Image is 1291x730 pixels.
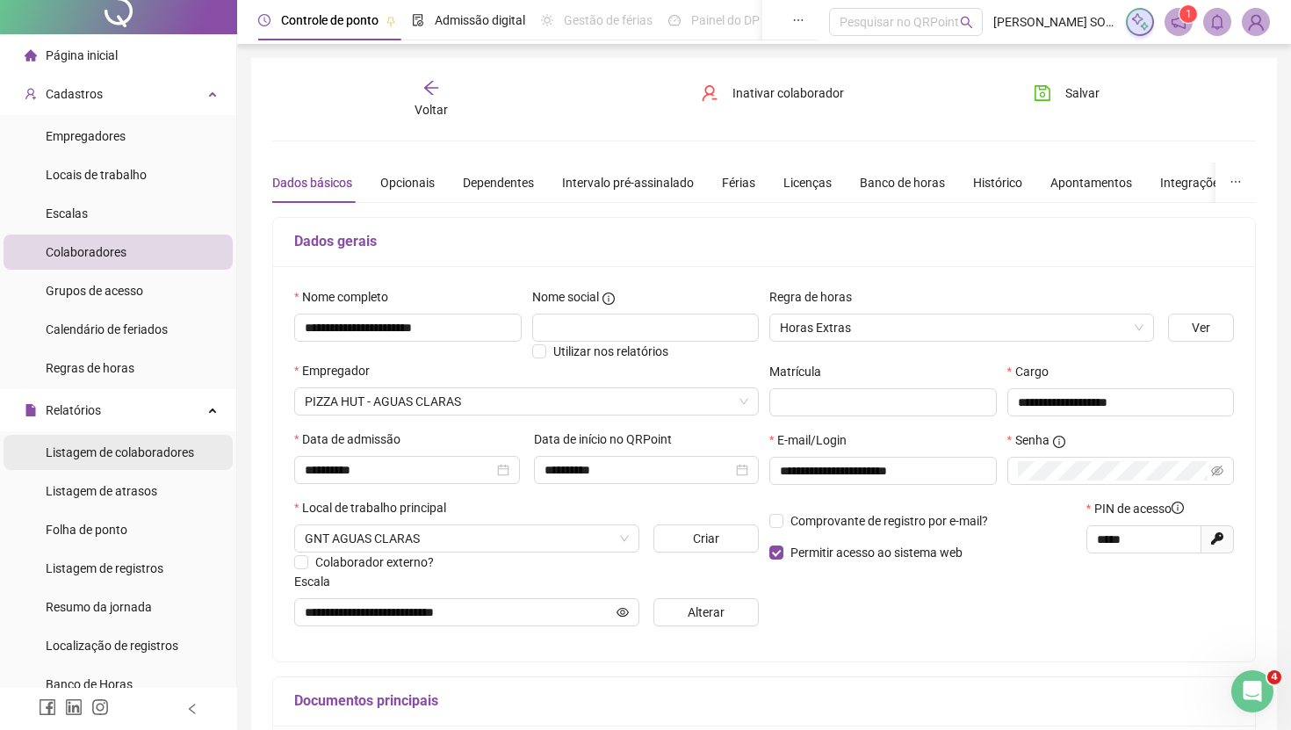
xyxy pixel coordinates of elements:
span: info-circle [602,293,615,305]
span: Senha [1015,430,1049,450]
span: search [960,16,973,29]
span: Cadastros [46,87,103,101]
span: Colaboradores [46,245,126,259]
span: instagram [91,698,109,716]
span: info-circle [1053,436,1065,448]
div: Intervalo pré-assinalado [562,173,694,192]
span: left [186,703,198,715]
span: notification [1171,14,1186,30]
iframe: Intercom live chat [1231,670,1273,712]
span: clock-circle [258,14,270,26]
button: Salvar [1021,79,1113,107]
label: Matrícula [769,362,833,381]
label: Data de início no QRPoint [534,430,683,449]
span: home [25,49,37,61]
span: pushpin [386,16,396,26]
span: [PERSON_NAME] SOLUCOES EM FOLHA [993,12,1115,32]
span: Voltar [415,103,448,117]
sup: 1 [1179,5,1197,23]
span: GNT AGUAS CLARAS [305,525,629,552]
div: Licenças [783,173,832,192]
label: Local de trabalho principal [294,498,458,517]
span: 4 [1267,670,1281,684]
span: Admissão digital [435,13,525,27]
span: eye-invisible [1211,465,1223,477]
div: Banco de horas [860,173,945,192]
span: user-delete [701,84,718,102]
span: arrow-left [422,79,440,97]
button: Alterar [653,598,759,626]
label: Data de admissão [294,430,412,449]
span: bell [1209,14,1225,30]
h5: Dados gerais [294,231,1234,252]
span: save [1034,84,1051,102]
span: Grupos de acesso [46,284,143,298]
span: Relatórios [46,403,101,417]
div: Apontamentos [1050,173,1132,192]
span: Banco de Horas [46,677,133,691]
span: Escalas [46,206,88,220]
span: Horas Extras [780,314,1143,341]
span: Salvar [1065,83,1100,103]
span: Nome social [532,287,599,307]
button: Ver [1168,314,1234,342]
span: Calendário de feriados [46,322,168,336]
span: Resumo da jornada [46,600,152,614]
span: Listagem de atrasos [46,484,157,498]
span: user-add [25,88,37,100]
span: ellipsis [1230,176,1242,188]
label: Cargo [1007,362,1060,381]
span: sun [541,14,553,26]
span: Comprovante de registro por e-mail? [790,514,988,528]
span: 1 [1186,8,1192,20]
span: Criar [693,529,719,548]
img: sparkle-icon.fc2bf0ac1784a2077858766a79e2daf3.svg [1130,12,1150,32]
label: Escala [294,572,342,591]
label: Empregador [294,361,381,380]
span: dashboard [668,14,681,26]
span: Empregadores [46,129,126,143]
label: Nome completo [294,287,400,307]
span: file [25,404,37,416]
div: Histórico [973,173,1022,192]
h5: Documentos principais [294,690,1234,712]
span: Listagem de colaboradores [46,445,194,459]
span: Controle de ponto [281,13,379,27]
img: 67889 [1243,9,1269,35]
span: linkedin [65,698,83,716]
span: PIN de acesso [1094,499,1184,518]
span: Folha de ponto [46,523,127,537]
div: Dependentes [463,173,534,192]
span: Listagem de registros [46,561,163,575]
span: Alterar [688,603,725,622]
span: Gestão de férias [564,13,653,27]
div: Dados básicos [272,173,352,192]
span: Utilizar nos relatórios [553,344,668,358]
label: Regra de horas [769,287,863,307]
span: facebook [39,698,56,716]
span: Localização de registros [46,639,178,653]
span: Inativar colaborador [732,83,844,103]
span: Permitir acesso ao sistema web [790,546,963,560]
button: Inativar colaborador [688,79,857,107]
span: Página inicial [46,48,118,62]
span: Locais de trabalho [46,168,147,182]
span: file-done [412,14,424,26]
span: Ver [1192,318,1210,337]
button: Criar [653,524,759,553]
label: E-mail/Login [769,430,858,450]
button: ellipsis [1215,163,1256,203]
span: Regras de horas [46,361,134,375]
span: GNT AGUAS CLARAS COMERCIO DE ALIMENTOS LTDA [305,388,748,415]
span: Colaborador externo? [315,555,434,569]
div: Opcionais [380,173,435,192]
span: info-circle [1172,502,1184,514]
span: eye [617,606,629,618]
span: ellipsis [792,14,804,26]
div: Integrações [1160,173,1225,192]
div: Férias [722,173,755,192]
span: Painel do DP [691,13,760,27]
